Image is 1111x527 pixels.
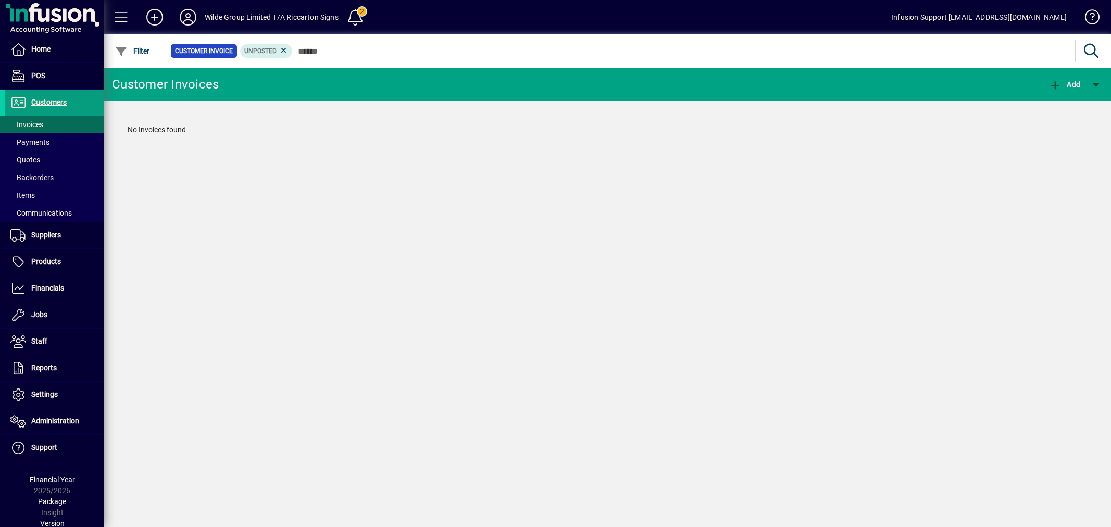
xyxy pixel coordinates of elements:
span: POS [31,71,45,80]
mat-chip: Customer Invoice Status: Unposted [240,44,293,58]
a: Knowledge Base [1077,2,1098,36]
div: No Invoices found [117,114,1098,146]
button: Profile [171,8,205,27]
a: Communications [5,204,104,222]
a: Suppliers [5,222,104,248]
a: Quotes [5,151,104,169]
span: Customer Invoice [175,46,233,56]
span: Quotes [10,156,40,164]
a: Reports [5,355,104,381]
span: Filter [115,47,150,55]
span: Financials [31,284,64,292]
span: Invoices [10,120,43,129]
span: Home [31,45,51,53]
div: Customer Invoices [112,76,219,93]
a: Home [5,36,104,62]
button: Add [1046,75,1083,94]
a: Payments [5,133,104,151]
span: Customers [31,98,67,106]
a: POS [5,63,104,89]
button: Add [138,8,171,27]
span: Unposted [244,47,277,55]
div: Wilde Group Limited T/A Riccarton Signs [205,9,339,26]
div: Infusion Support [EMAIL_ADDRESS][DOMAIN_NAME] [891,9,1067,26]
a: Invoices [5,116,104,133]
a: Backorders [5,169,104,186]
span: Staff [31,337,47,345]
span: Package [38,497,66,506]
span: Products [31,257,61,266]
a: Settings [5,382,104,408]
span: Payments [10,138,49,146]
span: Suppliers [31,231,61,239]
a: Products [5,249,104,275]
span: Administration [31,417,79,425]
a: Financials [5,275,104,302]
span: Support [31,443,57,451]
span: Reports [31,363,57,372]
span: Financial Year [30,475,75,484]
button: Filter [113,42,153,60]
a: Support [5,435,104,461]
span: Add [1049,80,1080,89]
a: Jobs [5,302,104,328]
a: Administration [5,408,104,434]
span: Settings [31,390,58,398]
span: Jobs [31,310,47,319]
a: Staff [5,329,104,355]
a: Items [5,186,104,204]
span: Items [10,191,35,199]
span: Backorders [10,173,54,182]
span: Communications [10,209,72,217]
